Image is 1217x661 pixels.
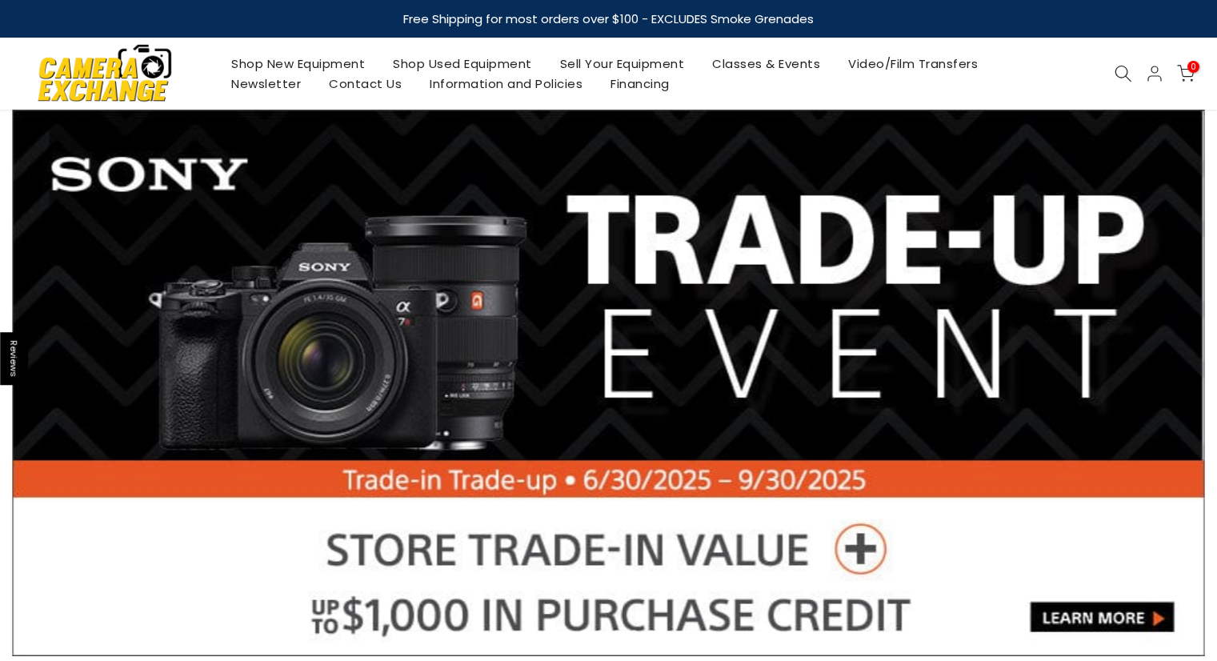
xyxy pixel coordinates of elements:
li: Page dot 3 [596,630,605,639]
a: Financing [597,74,684,94]
a: Classes & Events [699,54,835,74]
a: Shop Used Equipment [379,54,546,74]
a: Shop New Equipment [218,54,379,74]
a: Contact Us [315,74,416,94]
strong: Free Shipping for most orders over $100 - EXCLUDES Smoke Grenades [403,10,814,27]
a: Sell Your Equipment [546,54,699,74]
li: Page dot 6 [647,630,655,639]
li: Page dot 2 [579,630,588,639]
a: Newsletter [218,74,315,94]
li: Page dot 1 [562,630,571,639]
a: Video/Film Transfers [835,54,992,74]
a: 0 [1177,65,1195,82]
a: Information and Policies [416,74,597,94]
li: Page dot 5 [630,630,639,639]
span: 0 [1187,61,1199,73]
li: Page dot 4 [613,630,622,639]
